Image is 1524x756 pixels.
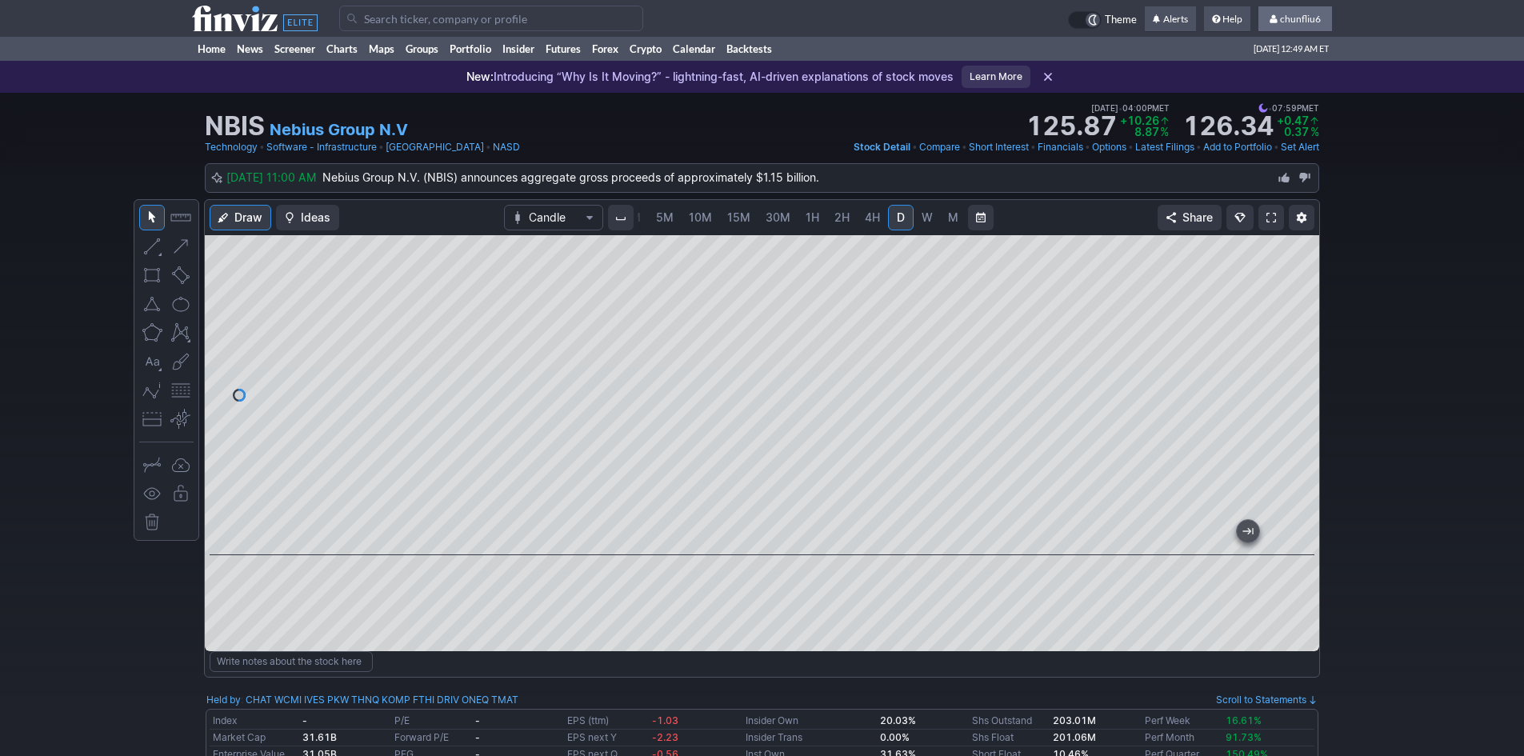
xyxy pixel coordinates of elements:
[321,37,363,61] a: Charts
[1268,101,1272,115] span: •
[378,139,384,155] span: •
[1182,114,1274,139] strong: 126.34
[168,452,194,478] button: Drawings autosave: Off
[1118,101,1122,115] span: •
[798,205,826,230] a: 1H
[1160,125,1169,138] span: %
[259,139,265,155] span: •
[491,692,518,708] a: TMAT
[139,481,165,506] button: Hide drawings
[1091,101,1170,115] span: [DATE] 04:00PM ET
[720,205,758,230] a: 15M
[351,692,379,708] a: THNQ
[1120,114,1159,127] span: +10.26
[1053,731,1096,743] b: 201.06M
[1254,37,1329,61] span: [DATE] 12:49 AM ET
[1105,11,1137,29] span: Theme
[529,210,578,226] span: Candle
[742,713,876,730] td: Insider Own
[1026,114,1117,139] strong: 125.87
[922,210,933,224] span: W
[1085,139,1090,155] span: •
[205,114,265,139] h1: NBIS
[1237,520,1259,542] button: Jump to the most recent bar
[1142,713,1222,730] td: Perf Week
[1203,139,1272,155] a: Add to Portfolio
[168,262,194,288] button: Rotated rectangle
[1182,210,1213,226] span: Share
[210,205,271,230] button: Draw
[1135,139,1194,155] a: Latest Filings
[1216,694,1318,706] a: Scroll to Statements
[168,205,194,230] button: Measure
[1142,729,1222,746] td: Perf Month
[168,291,194,317] button: Ellipse
[266,139,377,155] a: Software - Infrastructure
[486,139,491,155] span: •
[1158,205,1222,230] button: Share
[1226,205,1254,230] button: Explore new features
[226,170,322,184] span: [DATE] 11:00 AM
[391,729,472,746] td: Forward P/E
[1284,125,1309,138] span: 0.37
[301,210,330,226] span: Ideas
[327,692,349,708] a: PKW
[504,205,603,230] button: Chart Type
[742,729,876,746] td: Insider Trans
[274,692,302,708] a: WCMI
[139,406,165,432] button: Position
[386,139,484,155] a: [GEOGRAPHIC_DATA]
[1135,141,1194,153] span: Latest Filings
[968,205,994,230] button: Range
[969,729,1050,746] td: Shs Float
[766,210,790,224] span: 30M
[1258,205,1284,230] a: Fullscreen
[1038,139,1083,155] a: Financials
[858,205,887,230] a: 4H
[888,205,914,230] a: D
[1145,6,1196,32] a: Alerts
[564,729,648,746] td: EPS next Y
[649,205,681,230] a: 5M
[806,210,819,224] span: 1H
[210,729,299,746] td: Market Cap
[1310,125,1319,138] span: %
[139,349,165,374] button: Text
[270,118,408,141] a: Nebius Group N.V
[897,210,905,224] span: D
[437,692,459,708] a: DRIV
[168,234,194,259] button: Arrow
[339,6,643,31] input: Search
[608,205,634,230] button: Interval
[462,692,489,708] a: ONEQ
[206,692,518,708] div: :
[854,139,910,155] a: Stock Detail
[969,713,1050,730] td: Shs Outstand
[302,714,307,726] small: -
[400,37,444,61] a: Groups
[652,714,678,726] span: -1.03
[1226,714,1262,726] span: 16.61%
[444,37,497,61] a: Portfolio
[624,37,667,61] a: Crypto
[1068,11,1137,29] a: Theme
[497,37,540,61] a: Insider
[139,378,165,403] button: Elliott waves
[1280,13,1321,25] span: chunfliu6
[1258,6,1332,32] a: chunfliu6
[192,37,231,61] a: Home
[168,320,194,346] button: XABCD
[466,69,954,85] p: Introducing “Why Is It Moving?” - lightning-fast, AI-driven explanations of stock moves
[1128,139,1134,155] span: •
[382,692,410,708] a: KOMP
[276,205,339,230] button: Ideas
[656,210,674,224] span: 5M
[540,37,586,61] a: Futures
[1196,139,1202,155] span: •
[466,70,494,83] span: New:
[302,731,337,743] b: 31.61B
[948,210,958,224] span: M
[962,139,967,155] span: •
[168,378,194,403] button: Fibonacci retracements
[564,713,648,730] td: EPS (ttm)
